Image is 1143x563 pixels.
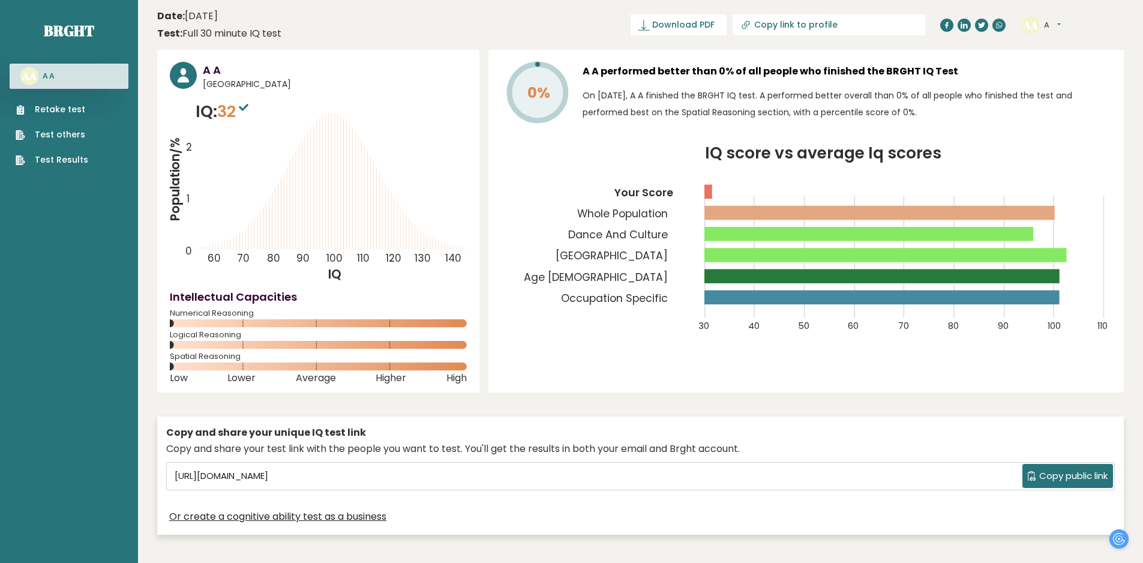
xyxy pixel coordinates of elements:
[1039,469,1108,483] span: Copy public link
[185,244,192,258] tspan: 0
[157,9,218,23] time: [DATE]
[22,69,37,83] text: AA
[170,376,188,381] span: Low
[267,251,280,265] tspan: 80
[170,311,467,316] span: Numerical Reasoning
[631,14,727,35] a: Download PDF
[329,266,342,283] tspan: IQ
[386,251,401,265] tspan: 120
[446,376,467,381] span: High
[157,9,185,23] b: Date:
[798,320,809,332] tspan: 50
[376,376,406,381] span: Higher
[524,270,668,285] tspan: Age [DEMOGRAPHIC_DATA]
[296,251,310,265] tspan: 90
[1048,320,1061,332] tspan: 100
[445,251,461,265] tspan: 140
[1023,17,1038,31] text: AA
[208,251,221,265] tspan: 60
[166,442,1115,456] div: Copy and share your test link with the people you want to test. You'll get the results in both yo...
[698,320,709,332] tspan: 30
[227,376,256,381] span: Lower
[705,142,941,164] tspan: IQ score vs average Iq scores
[16,154,88,166] a: Test Results
[217,100,251,122] span: 32
[748,320,760,332] tspan: 40
[170,289,467,305] h4: Intellectual Capacities
[1022,464,1113,488] button: Copy public link
[652,19,715,31] span: Download PDF
[848,320,859,332] tspan: 60
[157,26,281,41] div: Full 30 minute IQ test
[170,354,467,359] span: Spatial Reasoning
[1097,320,1108,332] tspan: 110
[1044,19,1061,31] button: A
[167,137,184,221] tspan: Population/%
[203,78,467,91] span: [GEOGRAPHIC_DATA]
[614,185,673,200] tspan: Your Score
[998,320,1009,332] tspan: 90
[187,191,190,206] tspan: 1
[196,100,251,124] p: IQ:
[296,376,336,381] span: Average
[166,426,1115,440] div: Copy and share your unique IQ test link
[527,82,550,103] tspan: 0%
[898,320,909,332] tspan: 70
[561,291,668,306] tspan: Occupation Specific
[170,333,467,337] span: Logical Reasoning
[16,128,88,141] a: Test others
[44,21,94,40] a: Brght
[577,206,668,221] tspan: Whole Population
[157,26,182,40] b: Test:
[169,510,386,524] a: Or create a cognitive ability test as a business
[583,87,1111,121] p: On [DATE], A A finished the BRGHT IQ test. A performed better overall than 0% of all people who f...
[415,251,431,265] tspan: 130
[326,251,343,265] tspan: 100
[556,248,668,263] tspan: [GEOGRAPHIC_DATA]
[583,62,1111,81] h3: A A performed better than 0% of all people who finished the BRGHT IQ Test
[948,320,959,332] tspan: 80
[186,140,192,155] tspan: 2
[43,71,55,81] h3: A A
[203,62,467,78] h3: A A
[357,251,370,265] tspan: 110
[237,251,250,265] tspan: 70
[16,103,88,116] a: Retake test
[568,227,668,242] tspan: Dance And Culture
